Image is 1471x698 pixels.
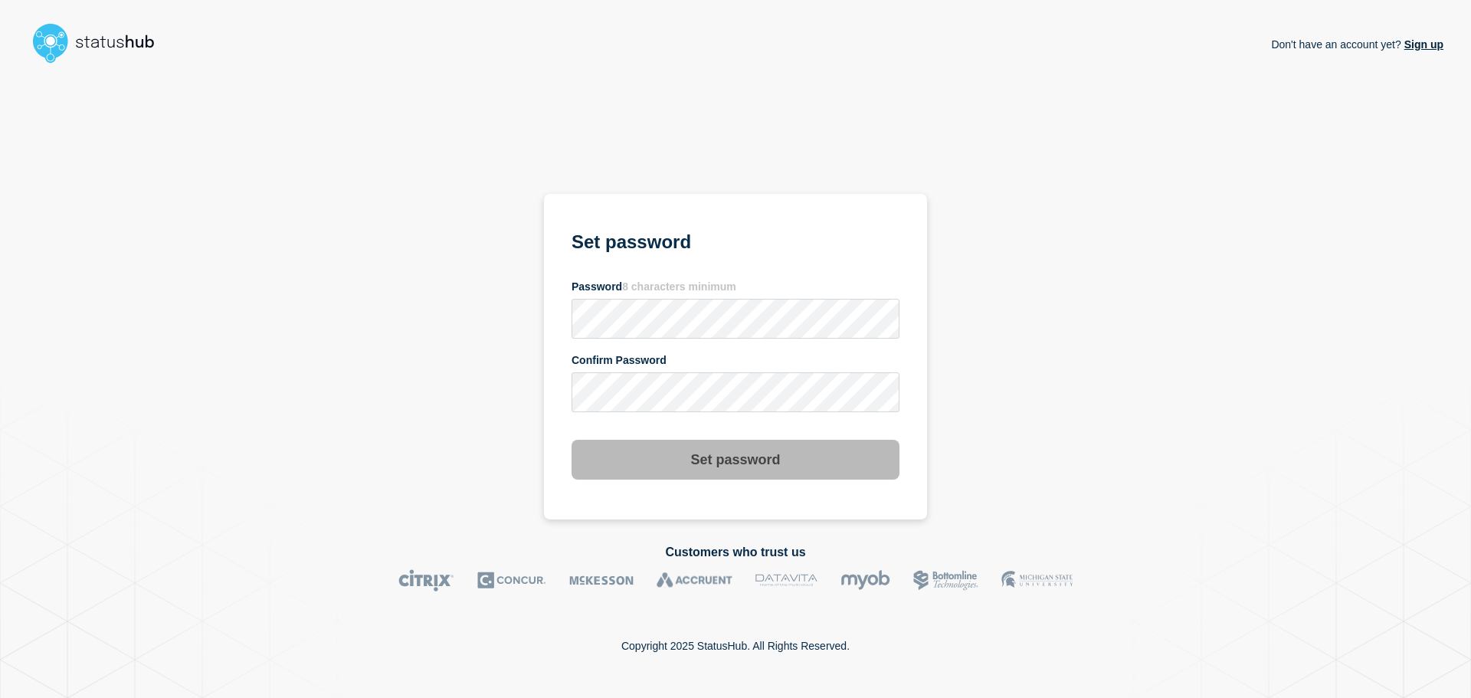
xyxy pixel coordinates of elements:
img: McKesson logo [569,569,634,591]
img: Bottomline logo [913,569,978,591]
button: Set password [572,440,899,480]
img: Accruent logo [657,569,732,591]
p: Don't have an account yet? [1271,26,1443,63]
input: confirm password input [572,372,899,412]
span: Password [572,280,736,293]
input: password input [572,299,899,339]
img: Concur logo [477,569,546,591]
img: DataVita logo [755,569,817,591]
img: MSU logo [1001,569,1073,591]
a: Sign up [1401,38,1443,51]
h1: Set password [572,229,899,266]
img: myob logo [840,569,890,591]
img: StatusHub logo [28,18,173,67]
h2: Customers who trust us [28,546,1443,559]
span: Confirm Password [572,354,667,366]
img: Citrix logo [398,569,454,591]
span: 8 characters minimum [622,280,736,293]
p: Copyright 2025 StatusHub. All Rights Reserved. [621,640,850,652]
